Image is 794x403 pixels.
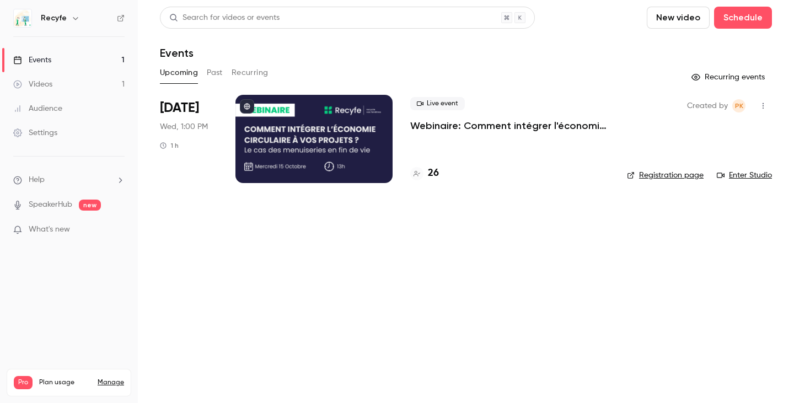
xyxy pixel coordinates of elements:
[29,199,72,211] a: SpeakerHub
[13,55,51,66] div: Events
[13,174,125,186] li: help-dropdown-opener
[687,99,728,112] span: Created by
[14,376,33,389] span: Pro
[29,174,45,186] span: Help
[160,99,199,117] span: [DATE]
[13,79,52,90] div: Videos
[410,97,465,110] span: Live event
[735,99,743,112] span: PK
[232,64,269,82] button: Recurring
[686,68,772,86] button: Recurring events
[98,378,124,387] a: Manage
[410,166,439,181] a: 26
[714,7,772,29] button: Schedule
[647,7,710,29] button: New video
[428,166,439,181] h4: 26
[14,9,31,27] img: Recyfe
[160,141,179,150] div: 1 h
[13,103,62,114] div: Audience
[160,64,198,82] button: Upcoming
[160,121,208,132] span: Wed, 1:00 PM
[169,12,280,24] div: Search for videos or events
[732,99,745,112] span: Pauline KATCHAVENDA
[207,64,223,82] button: Past
[160,95,218,183] div: Oct 15 Wed, 1:00 PM (Europe/Paris)
[13,127,57,138] div: Settings
[79,200,101,211] span: new
[39,378,91,387] span: Plan usage
[41,13,67,24] h6: Recyfe
[410,119,609,132] a: Webinaire: Comment intégrer l'économie circulaire dans vos projets ?
[627,170,704,181] a: Registration page
[160,46,194,60] h1: Events
[717,170,772,181] a: Enter Studio
[29,224,70,235] span: What's new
